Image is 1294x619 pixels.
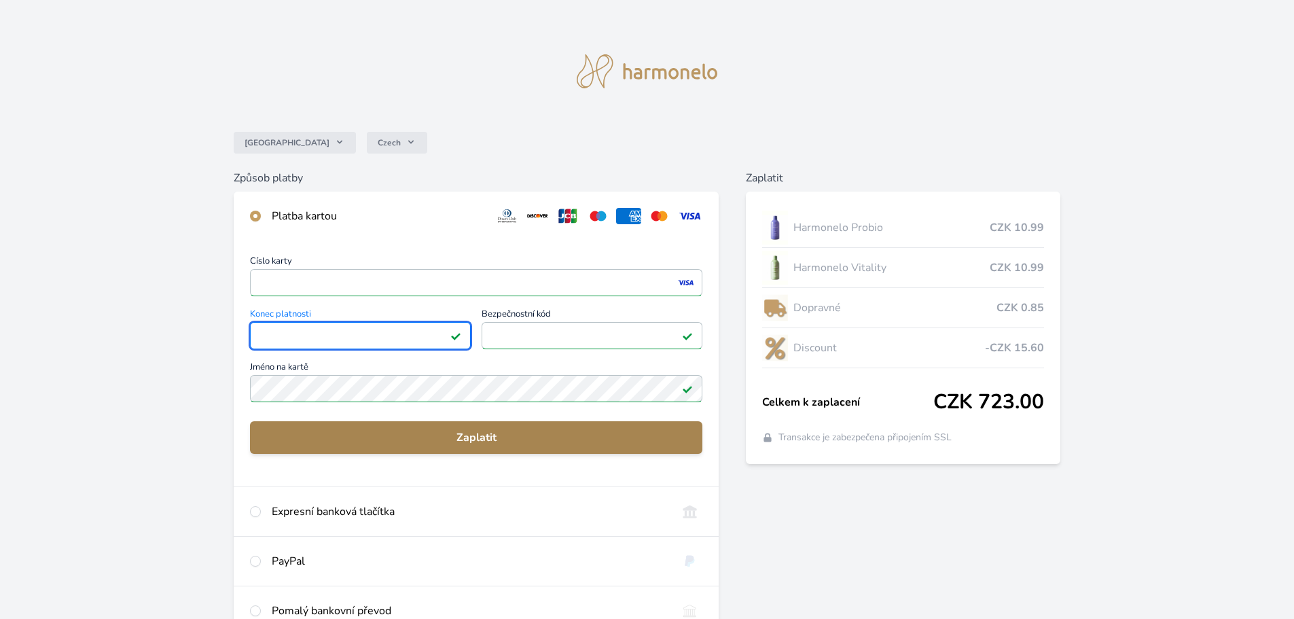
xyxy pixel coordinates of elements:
span: Harmonelo Vitality [793,260,990,276]
span: Czech [378,137,401,148]
img: visa.svg [677,208,702,224]
img: diners.svg [495,208,520,224]
img: logo.svg [577,54,718,88]
iframe: Iframe pro datum vypršení platnosti [256,326,465,345]
button: [GEOGRAPHIC_DATA] [234,132,356,154]
img: visa [677,277,695,289]
div: PayPal [272,553,666,569]
span: Harmonelo Probio [793,219,990,236]
img: mc.svg [647,208,672,224]
img: amex.svg [616,208,641,224]
span: Konec platnosti [250,310,471,322]
span: CZK 10.99 [990,260,1044,276]
img: onlineBanking_CZ.svg [677,503,702,520]
img: Platné pole [450,330,461,341]
iframe: Iframe pro bezpečnostní kód [488,326,696,345]
span: CZK 10.99 [990,219,1044,236]
span: Zaplatit [261,429,691,446]
img: CLEAN_PROBIO_se_stinem_x-lo.jpg [762,211,788,245]
iframe: Iframe pro číslo karty [256,273,696,292]
input: Jméno na kartěPlatné pole [250,375,702,402]
div: Pomalý bankovní převod [272,603,666,619]
span: CZK 0.85 [996,300,1044,316]
span: -CZK 15.60 [985,340,1044,356]
span: Bezpečnostní kód [482,310,702,322]
button: Czech [367,132,427,154]
h6: Zaplatit [746,170,1060,186]
button: Zaplatit [250,421,702,454]
span: Transakce je zabezpečena připojením SSL [778,431,952,444]
span: Jméno na kartě [250,363,702,375]
h6: Způsob platby [234,170,719,186]
img: delivery-lo.png [762,291,788,325]
span: Celkem k zaplacení [762,394,933,410]
span: Dopravné [793,300,996,316]
span: Discount [793,340,985,356]
img: bankTransfer_IBAN.svg [677,603,702,619]
img: CLEAN_VITALITY_se_stinem_x-lo.jpg [762,251,788,285]
span: [GEOGRAPHIC_DATA] [245,137,329,148]
div: Platba kartou [272,208,484,224]
span: Číslo karty [250,257,702,269]
div: Expresní banková tlačítka [272,503,666,520]
img: jcb.svg [556,208,581,224]
img: Platné pole [682,383,693,394]
img: maestro.svg [586,208,611,224]
img: discover.svg [525,208,550,224]
img: Platné pole [682,330,693,341]
img: discount-lo.png [762,331,788,365]
span: CZK 723.00 [933,390,1044,414]
img: paypal.svg [677,553,702,569]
